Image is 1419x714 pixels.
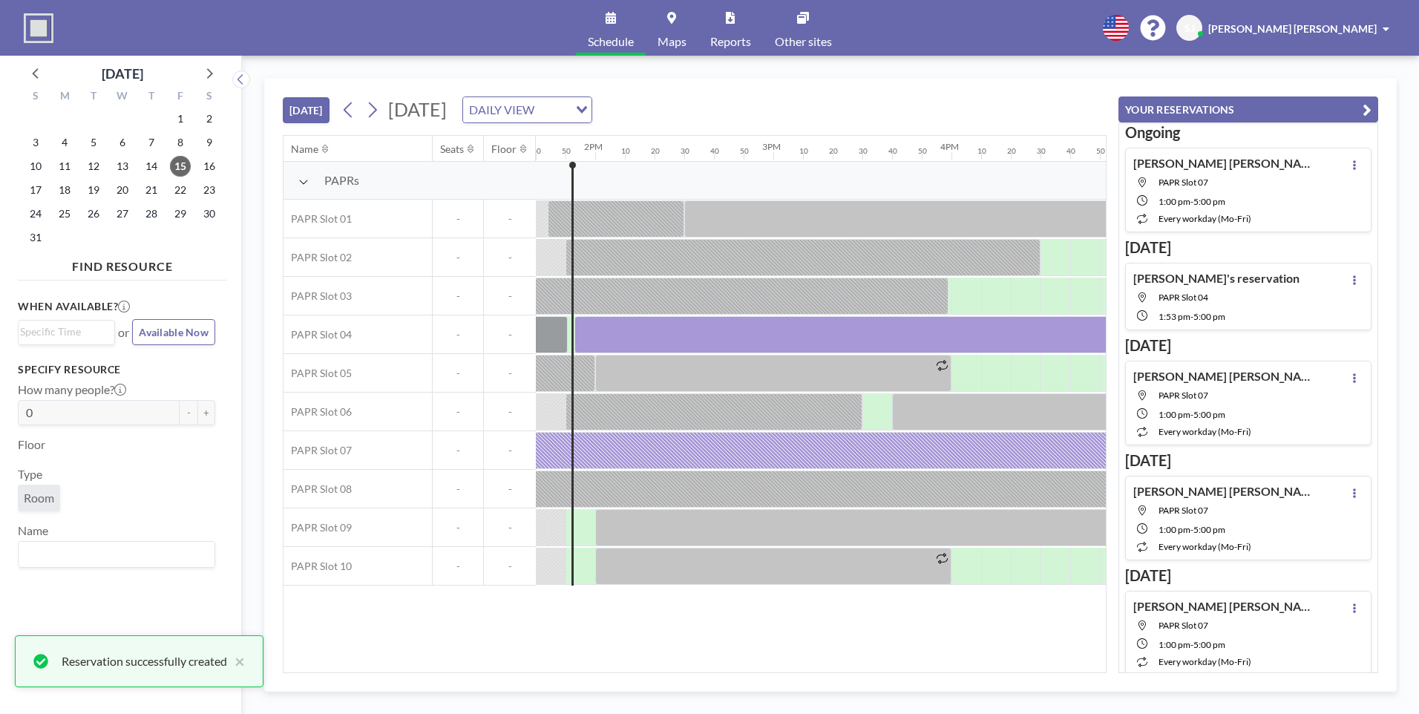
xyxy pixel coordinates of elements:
span: every workday (Mo-Fri) [1159,213,1251,224]
span: - [433,289,483,303]
span: - [484,289,536,303]
span: Sunday, August 17, 2025 [25,180,46,200]
div: Reservation successfully created [62,652,227,670]
div: 50 [740,146,749,156]
span: - [433,560,483,573]
span: - [433,482,483,496]
span: Tuesday, August 19, 2025 [83,180,104,200]
span: Saturday, August 2, 2025 [199,108,220,129]
span: Maps [658,36,686,48]
span: PAPR Slot 07 [284,444,352,457]
button: Available Now [132,319,215,345]
button: - [180,400,197,425]
input: Search for option [20,324,106,340]
h4: [PERSON_NAME] [PERSON_NAME] [1133,599,1319,614]
span: 1:00 PM [1159,196,1190,207]
h3: Specify resource [18,363,215,376]
span: PAPR Slot 06 [284,405,352,419]
span: Schedule [588,36,634,48]
div: 3PM [762,141,781,152]
span: - [1190,524,1193,535]
span: PAPRs [324,173,359,188]
span: Monday, August 11, 2025 [54,156,75,177]
span: Sunday, August 3, 2025 [25,132,46,153]
div: 40 [710,146,719,156]
div: F [166,88,194,107]
span: Room [24,491,54,505]
h4: FIND RESOURCE [18,253,227,274]
h3: Ongoing [1125,123,1372,142]
span: - [433,405,483,419]
span: every workday (Mo-Fri) [1159,541,1251,552]
div: 10 [621,146,630,156]
span: [DATE] [388,98,447,120]
span: Wednesday, August 20, 2025 [112,180,133,200]
div: Seats [440,143,464,156]
span: PAPR Slot 07 [1159,620,1208,631]
span: - [433,521,483,534]
span: PAPR Slot 07 [1159,390,1208,401]
span: 5:00 PM [1193,639,1225,650]
span: Friday, August 8, 2025 [170,132,191,153]
div: 50 [918,146,927,156]
span: Tuesday, August 12, 2025 [83,156,104,177]
span: Wednesday, August 27, 2025 [112,203,133,224]
span: - [1190,196,1193,207]
label: Type [18,467,42,482]
span: PAPR Slot 04 [1159,292,1208,303]
span: Thursday, August 28, 2025 [141,203,162,224]
span: Sunday, August 10, 2025 [25,156,46,177]
span: - [433,328,483,341]
span: - [1190,311,1193,322]
span: or [118,325,129,340]
span: PAPR Slot 07 [1159,505,1208,516]
span: Saturday, August 30, 2025 [199,203,220,224]
span: PAPR Slot 09 [284,521,352,534]
span: Tuesday, August 26, 2025 [83,203,104,224]
span: Tuesday, August 5, 2025 [83,132,104,153]
span: PAPR Slot 07 [1159,177,1208,188]
span: Wednesday, August 6, 2025 [112,132,133,153]
span: [PERSON_NAME] [PERSON_NAME] [1208,22,1377,35]
div: 50 [562,146,571,156]
span: - [1190,639,1193,650]
div: 20 [829,146,838,156]
div: Search for option [463,97,591,122]
span: - [484,367,536,380]
h4: [PERSON_NAME] [PERSON_NAME] [1133,484,1319,499]
span: - [433,212,483,226]
div: 4PM [940,141,959,152]
span: PAPR Slot 04 [284,328,352,341]
button: + [197,400,215,425]
input: Search for option [539,100,567,119]
div: S [194,88,223,107]
div: 10 [977,146,986,156]
span: 1:00 PM [1159,409,1190,420]
span: Saturday, August 16, 2025 [199,156,220,177]
span: - [484,560,536,573]
span: Reports [710,36,751,48]
span: Thursday, August 7, 2025 [141,132,162,153]
label: Floor [18,437,45,452]
span: PAPR Slot 02 [284,251,352,264]
span: Saturday, August 9, 2025 [199,132,220,153]
span: - [484,328,536,341]
span: Sunday, August 24, 2025 [25,203,46,224]
span: Monday, August 18, 2025 [54,180,75,200]
span: Friday, August 29, 2025 [170,203,191,224]
span: SJ [1184,22,1195,35]
div: 30 [859,146,868,156]
span: Thursday, August 21, 2025 [141,180,162,200]
span: Thursday, August 14, 2025 [141,156,162,177]
span: 5:00 PM [1193,196,1225,207]
div: S [22,88,50,107]
span: Wednesday, August 13, 2025 [112,156,133,177]
span: PAPR Slot 10 [284,560,352,573]
span: 1:00 PM [1159,524,1190,535]
span: 1:53 PM [1159,311,1190,322]
span: DAILY VIEW [466,100,537,119]
h4: [PERSON_NAME]'s reservation [1133,271,1300,286]
h3: [DATE] [1125,336,1372,355]
h3: [DATE] [1125,566,1372,585]
h4: [PERSON_NAME] [PERSON_NAME] [1133,156,1319,171]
